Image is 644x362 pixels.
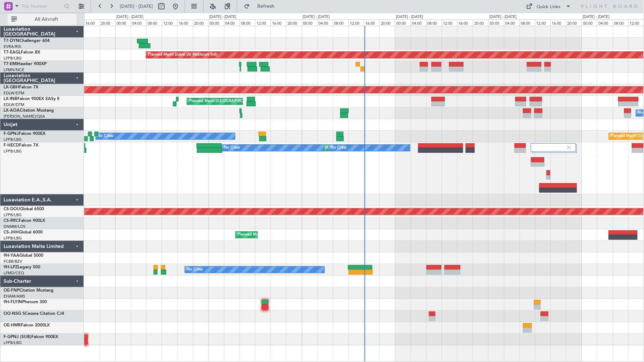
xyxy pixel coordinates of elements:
[4,85,38,89] a: LX-GBHFalcon 7X
[210,14,237,20] div: [DATE] - [DATE]
[4,312,64,316] a: OO-NSG SCessna Citation CJ4
[303,14,330,20] div: [DATE] - [DATE]
[4,288,54,293] a: OE-FNPCitation Mustang
[4,270,24,276] a: LFMD/CEQ
[566,144,572,151] img: gray-close.svg
[4,230,19,235] span: CS-JHH
[4,300,22,304] span: 9H-FLYIN
[4,254,19,258] span: 9H-YAA
[364,19,379,26] div: 16:00
[4,323,50,327] a: OE-HMRFalcon 2000LX
[177,19,193,26] div: 16:00
[583,14,610,20] div: [DATE] - [DATE]
[237,230,348,240] div: Planned Maint [GEOGRAPHIC_DATA] ([GEOGRAPHIC_DATA])
[4,97,59,101] a: LX-INBFalcon 900EX EASy II
[18,17,74,22] span: All Aircraft
[426,19,442,26] div: 08:00
[286,19,302,26] div: 20:00
[520,19,535,26] div: 08:00
[4,323,21,327] span: OE-HMR
[4,149,22,154] a: LFPB/LBG
[4,340,22,345] a: LFPB/LBG
[8,14,76,25] button: All Aircraft
[4,62,47,66] a: T7-EMIHawker 900XP
[224,19,240,26] div: 04:00
[4,132,45,136] a: F-GPNJFalcon 900EX
[4,108,20,113] span: LX-AOA
[131,19,146,26] div: 04:00
[4,312,25,316] span: OO-NSG S
[187,264,203,275] div: No Crew
[4,294,25,299] a: EHAM/AMS
[4,67,24,73] a: LFMN/NCE
[582,19,597,26] div: 00:00
[551,19,566,26] div: 16:00
[4,90,24,96] a: EDLW/DTM
[4,207,44,211] a: CS-DOUGlobal 6500
[396,14,423,20] div: [DATE] - [DATE]
[489,14,516,20] div: [DATE] - [DATE]
[535,19,551,26] div: 12:00
[613,19,628,26] div: 08:00
[628,19,644,26] div: 12:00
[209,19,224,26] div: 00:00
[4,219,19,223] span: CS-RRC
[146,19,162,26] div: 08:00
[115,19,131,26] div: 00:00
[4,265,18,269] span: 9H-LPZ
[4,62,17,66] span: T7-EMI
[442,19,457,26] div: 12:00
[193,19,209,26] div: 20:00
[148,50,217,60] div: Planned Maint Dubai (Al Maktoum Intl)
[240,19,255,26] div: 08:00
[4,108,54,113] a: LX-AOACitation Mustang
[4,335,31,339] span: F-GPNJ (SUB)
[271,19,286,26] div: 16:00
[21,1,62,12] input: Trip Number
[224,143,240,153] div: No Crew
[4,132,19,136] span: F-GPNJ
[566,19,582,26] div: 20:00
[4,212,22,218] a: LFPB/LBG
[488,19,504,26] div: 00:00
[4,39,50,43] a: T7-DYNChallenger 604
[4,300,47,304] a: 9H-FLYINPhenom 300
[379,19,395,26] div: 20:00
[4,219,45,223] a: CS-RRCFalcon 900LX
[4,335,58,339] a: F-GPNJ (SUB)Falcon 900EX
[189,96,300,107] div: Planned Maint [GEOGRAPHIC_DATA] ([GEOGRAPHIC_DATA])
[251,4,281,9] span: Refresh
[4,114,45,119] a: [PERSON_NAME]/QSA
[4,265,40,269] a: 9H-LPZLegacy 500
[4,254,43,258] a: 9H-YAAGlobal 5000
[333,19,348,26] div: 08:00
[4,50,40,55] a: T7-EAGLFalcon 8X
[473,19,488,26] div: 20:00
[4,56,22,61] a: LFPB/LBG
[597,19,613,26] div: 04:00
[331,143,347,153] div: No Crew
[98,131,114,142] div: No Crew
[504,19,520,26] div: 04:00
[4,224,25,229] a: DNMM/LOS
[4,236,22,241] a: LFPB/LBG
[84,19,99,26] div: 16:00
[302,19,317,26] div: 00:00
[348,19,364,26] div: 12:00
[241,1,283,12] button: Refresh
[4,207,20,211] span: CS-DOU
[317,19,333,26] div: 04:00
[4,137,22,142] a: LFPB/LBG
[4,97,17,101] span: LX-INB
[4,288,19,293] span: OE-FNP
[4,102,24,107] a: EDLW/DTM
[457,19,473,26] div: 16:00
[523,1,575,12] button: Quick Links
[4,44,21,49] a: EVRA/RIX
[411,19,426,26] div: 04:00
[395,19,410,26] div: 00:00
[4,230,43,235] a: CS-JHHGlobal 6000
[162,19,177,26] div: 12:00
[120,3,153,10] span: [DATE] - [DATE]
[4,50,21,55] span: T7-EAGL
